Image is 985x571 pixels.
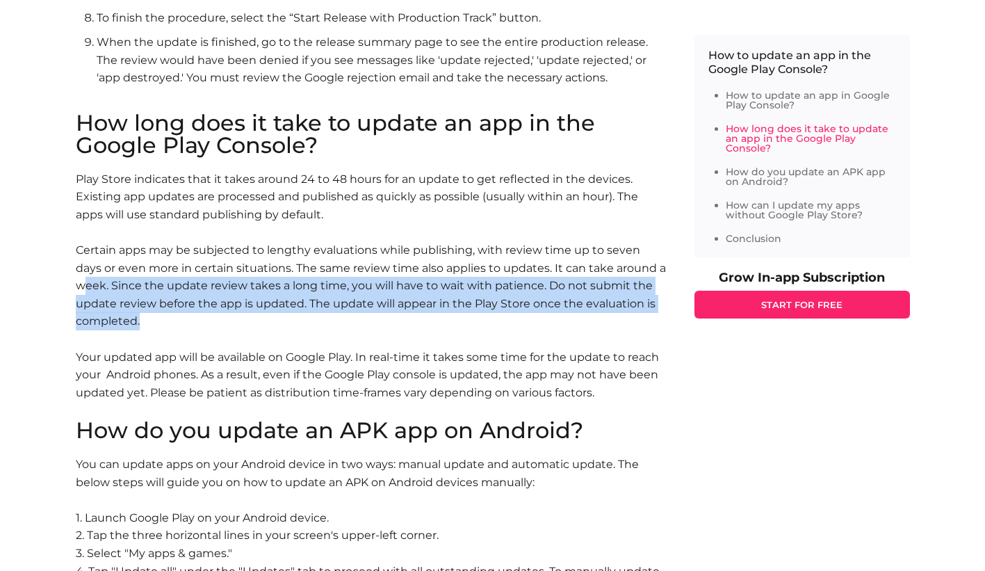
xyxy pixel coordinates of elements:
a: How can I update my apps without Google Play Store? [726,199,863,221]
p: Play Store indicates that it takes around 24 to 48 hours for an update to get reflected in the de... [76,170,667,419]
a: How long does it take to update an app in the Google Play Console? [726,122,888,154]
a: How to update an app in Google Play Console? [726,89,890,111]
li: When the update is finished, go to the release summary page to see the entire production release.... [97,33,667,104]
font: How long does it take to update an app in the Google Play Console? [76,109,595,159]
p: Grow In-app Subscription [694,271,910,284]
a: START FOR FREE [694,291,910,319]
li: To finish the procedure, select the “Start Release with Production Track” button. [97,9,667,27]
a: Conclusion [726,232,781,245]
a: How do you update an APK app on Android? [726,166,886,188]
font: How do you update an APK app on Android? [76,417,583,444]
p: How to update an app in the Google Play Console? [708,49,896,77]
